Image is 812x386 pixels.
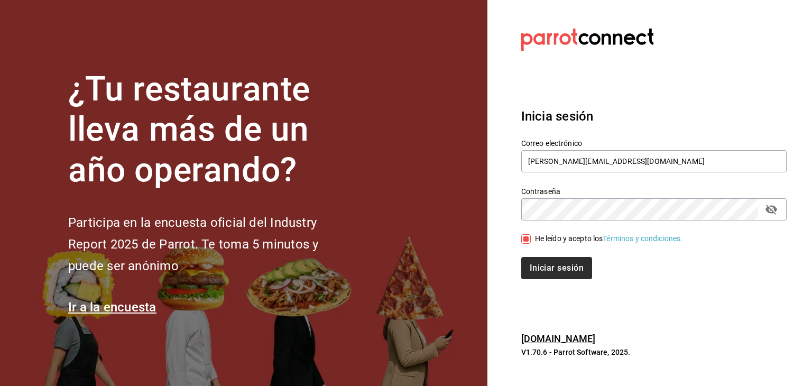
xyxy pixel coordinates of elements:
p: V1.70.6 - Parrot Software, 2025. [521,347,787,357]
label: Correo electrónico [521,139,787,146]
a: Ir a la encuesta [68,300,156,315]
input: Ingresa tu correo electrónico [521,150,787,172]
h2: Participa en la encuesta oficial del Industry Report 2025 de Parrot. Te toma 5 minutos y puede se... [68,212,354,277]
h3: Inicia sesión [521,107,787,126]
div: He leído y acepto los [535,233,683,244]
label: Contraseña [521,187,787,195]
h1: ¿Tu restaurante lleva más de un año operando? [68,69,354,191]
button: passwordField [762,200,780,218]
button: Iniciar sesión [521,257,592,279]
a: Términos y condiciones. [603,234,682,243]
a: [DOMAIN_NAME] [521,333,596,344]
